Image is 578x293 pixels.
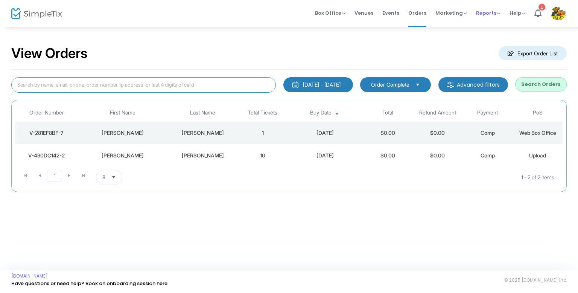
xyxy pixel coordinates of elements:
a: Have questions or need help? Book an onboarding session here [11,280,167,287]
td: 1 [238,122,288,144]
span: Last Name [190,110,215,116]
span: 8 [102,174,105,181]
button: Search Orders [515,77,567,92]
span: Order Complete [371,81,409,89]
td: $0.00 [363,122,413,144]
button: Select [412,81,423,89]
th: Total [363,104,413,122]
span: Sortable [334,110,340,116]
td: 10 [238,144,288,167]
button: [DATE] - [DATE] [283,77,353,92]
a: [DOMAIN_NAME] [11,273,48,279]
span: Comp [481,130,495,136]
button: Select [108,170,119,185]
span: Comp [481,152,495,159]
div: V-281EF8BF-7 [17,129,76,137]
span: PoS [533,110,543,116]
span: Orders [408,3,426,23]
th: Total Tickets [238,104,288,122]
div: Jones [170,152,236,159]
span: Buy Date [310,110,332,116]
div: Jones [170,129,236,137]
span: Events [382,3,399,23]
td: $0.00 [413,144,463,167]
m-button: Export Order List [499,46,567,60]
h2: View Orders [11,45,88,62]
div: [DATE] - [DATE] [303,81,341,89]
span: First Name [110,110,135,116]
span: Marketing [435,9,467,17]
img: monthly [292,81,299,89]
input: Search by name, email, phone, order number, ip address, or last 4 digits of card [11,77,276,93]
span: Order Number [29,110,64,116]
span: Box Office [315,9,345,17]
th: Refund Amount [413,104,463,122]
div: 9/22/2025 [290,152,361,159]
span: Payment [477,110,498,116]
img: filter [447,81,454,89]
span: Upload [529,152,546,159]
div: 1 [538,4,545,11]
div: V-490DC142-2 [17,152,76,159]
span: Reports [476,9,500,17]
div: 9/24/2025 [290,129,361,137]
span: Page 1 [47,170,62,182]
div: John [80,152,166,159]
m-button: Advanced filters [438,77,508,92]
span: Venues [354,3,373,23]
kendo-pager-info: 1 - 2 of 2 items [197,170,554,185]
span: Help [510,9,525,17]
td: $0.00 [363,144,413,167]
div: John [80,129,166,137]
td: $0.00 [413,122,463,144]
span: © 2025 [DOMAIN_NAME] Inc. [504,277,567,283]
div: Data table [15,104,563,167]
span: Web Box Office [519,130,556,136]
